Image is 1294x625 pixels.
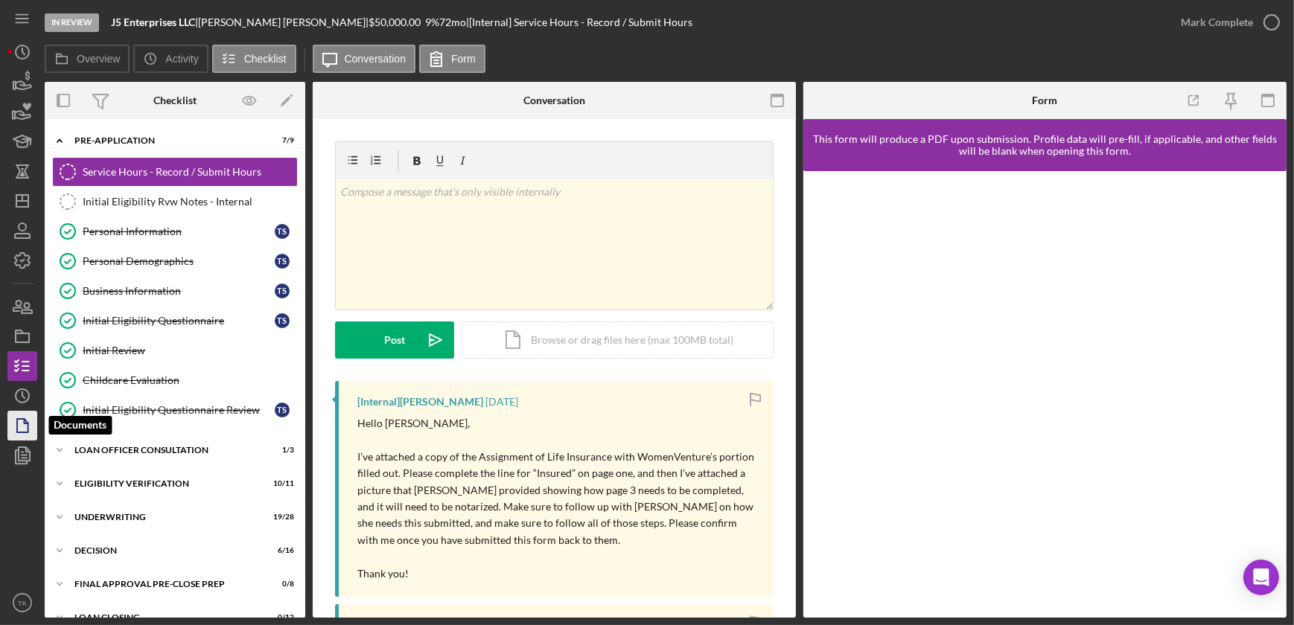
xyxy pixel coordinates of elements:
label: Form [451,53,476,65]
p: Thank you! [357,565,759,582]
label: Checklist [244,53,287,65]
div: Loan Closing [74,613,257,622]
div: T S [275,224,290,239]
div: Personal Demographics [83,255,275,267]
div: T S [275,283,290,298]
a: Personal InformationTS [52,217,298,246]
button: TK [7,588,37,618]
div: Decision [74,546,257,555]
button: Overview [45,45,130,73]
a: Initial Eligibility QuestionnaireTS [52,306,298,336]
button: Activity [133,45,208,73]
button: Checklist [212,45,296,73]
div: | [111,16,198,28]
div: 9 % [425,16,439,28]
label: Conversation [345,53,407,65]
a: Initial Eligibility Questionnaire ReviewTS [52,395,298,425]
iframe: Lenderfit form [818,186,1273,603]
div: Mark Complete [1181,7,1253,37]
div: Eligibility Verification [74,479,257,488]
div: T S [275,403,290,417]
div: Pre-Application [74,136,257,145]
a: Childcare Evaluation [52,365,298,395]
div: Service Hours - Record / Submit Hours [83,166,297,178]
text: TK [18,599,28,607]
div: This form will produce a PDF upon submission. Profile data will pre-fill, if applicable, and othe... [811,133,1279,157]
div: 1 / 3 [267,446,294,455]
p: Hello [PERSON_NAME], [357,415,759,432]
div: 7 / 9 [267,136,294,145]
time: 2025-08-07 18:09 [485,396,518,408]
div: Final Approval Pre-Close Prep [74,580,257,589]
div: In Review [45,13,99,32]
p: I’ve attached a copy of the Assignment of Life Insurance with WomenVenture’s portion filled out. ... [357,449,759,548]
div: 6 / 16 [267,546,294,555]
div: Open Intercom Messenger [1243,560,1279,595]
div: T S [275,254,290,269]
div: $50,000.00 [369,16,425,28]
div: 0 / 8 [267,580,294,589]
div: Loan Officer Consultation [74,446,257,455]
div: Initial Eligibility Questionnaire [83,315,275,327]
button: Mark Complete [1166,7,1287,37]
div: Initial Eligibility Questionnaire Review [83,404,275,416]
div: Business Information [83,285,275,297]
div: Personal Information [83,225,275,237]
button: Form [419,45,485,73]
a: Service Hours - Record / Submit Hours [52,157,298,187]
div: Childcare Evaluation [83,374,297,386]
label: Overview [77,53,120,65]
a: Business InformationTS [52,276,298,306]
button: Post [335,321,454,359]
div: 19 / 28 [267,513,294,522]
div: Underwriting [74,513,257,522]
div: 72 mo [439,16,466,28]
div: Initial Review [83,344,297,356]
b: J5 Enterprises LLC [111,16,195,28]
div: Checklist [153,94,197,106]
a: Initial Review [52,336,298,365]
a: Initial Eligibility Rvw Notes - Internal [52,187,298,217]
div: [PERSON_NAME] [PERSON_NAME] | [198,16,369,28]
div: | [Internal] Service Hours - Record / Submit Hours [466,16,692,28]
div: Form [1032,94,1057,106]
div: Initial Eligibility Rvw Notes - Internal [83,196,297,208]
div: Conversation [523,94,585,106]
div: Post [384,321,405,359]
div: 10 / 11 [267,479,294,488]
button: Conversation [313,45,416,73]
div: 0 / 12 [267,613,294,622]
a: Personal DemographicsTS [52,246,298,276]
label: Activity [165,53,198,65]
div: T S [275,313,290,328]
div: [Internal] [PERSON_NAME] [357,396,483,408]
